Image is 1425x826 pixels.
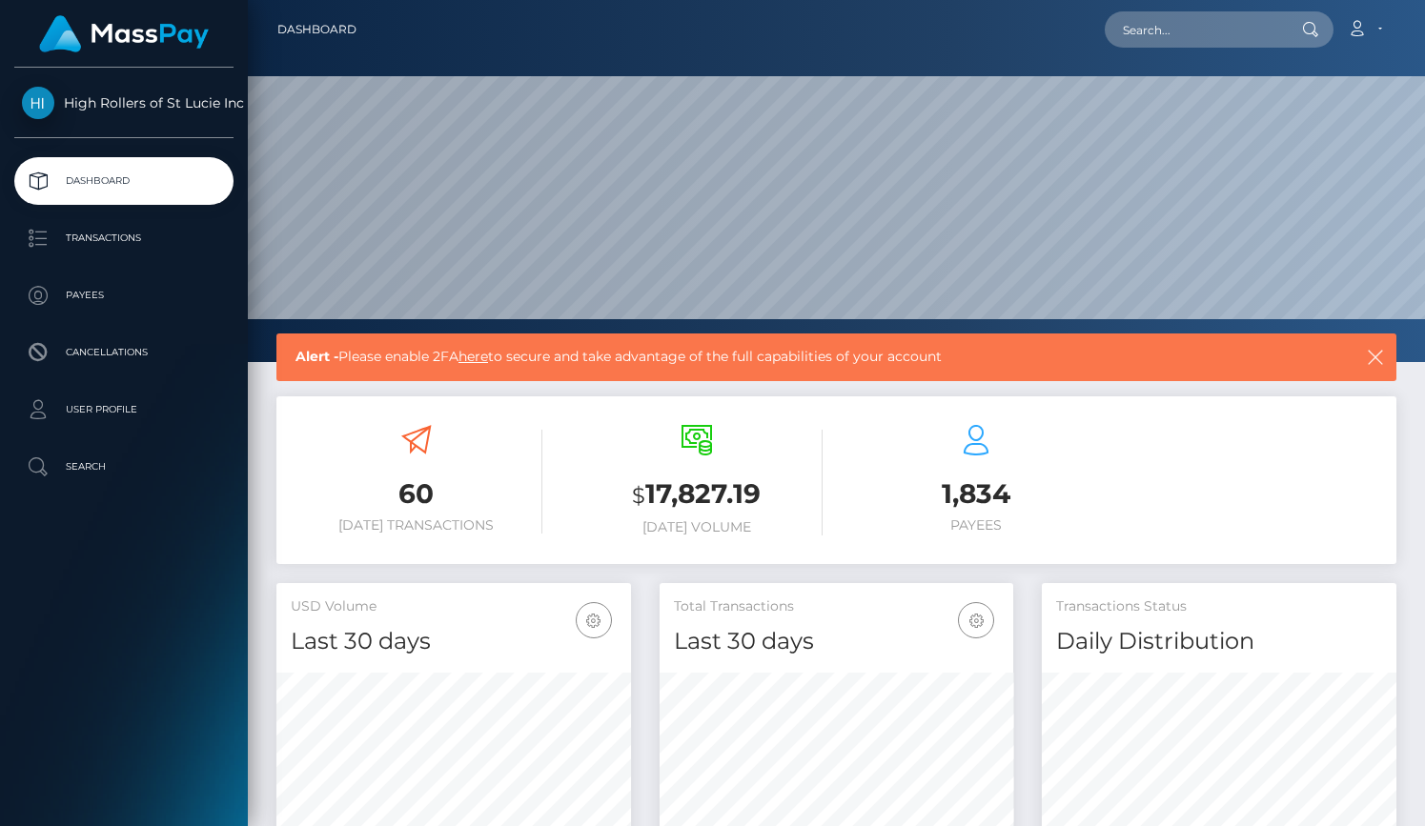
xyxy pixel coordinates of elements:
[851,517,1103,534] h6: Payees
[571,475,823,514] h3: 17,827.19
[22,224,226,252] p: Transactions
[632,482,645,509] small: $
[291,625,617,658] h4: Last 30 days
[22,281,226,310] p: Payees
[22,167,226,195] p: Dashboard
[295,347,1258,367] span: Please enable 2FA to secure and take advantage of the full capabilities of your account
[291,475,542,513] h3: 60
[14,329,234,376] a: Cancellations
[22,87,54,119] img: High Rollers of St Lucie Inc
[291,597,617,616] h5: USD Volume
[22,453,226,481] p: Search
[22,338,226,367] p: Cancellations
[851,475,1103,513] h3: 1,834
[458,348,488,365] a: here
[1056,625,1382,658] h4: Daily Distribution
[1105,11,1284,48] input: Search...
[674,625,1000,658] h4: Last 30 days
[291,517,542,534] h6: [DATE] Transactions
[1056,597,1382,616] h5: Transactions Status
[14,272,234,319] a: Payees
[14,443,234,491] a: Search
[14,94,234,111] span: High Rollers of St Lucie Inc
[277,10,356,50] a: Dashboard
[14,214,234,262] a: Transactions
[295,348,338,365] b: Alert -
[674,597,1000,616] h5: Total Transactions
[14,157,234,205] a: Dashboard
[14,386,234,433] a: User Profile
[571,519,823,535] h6: [DATE] Volume
[39,15,209,52] img: MassPay Logo
[22,395,226,424] p: User Profile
